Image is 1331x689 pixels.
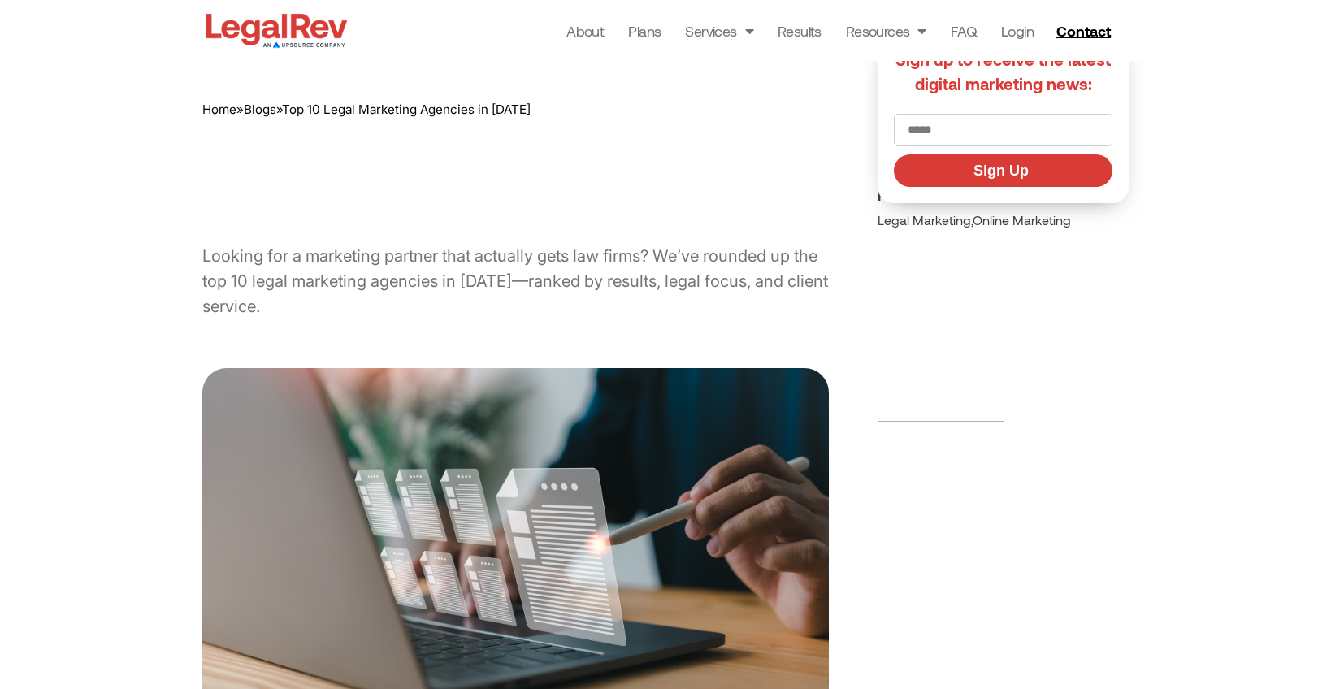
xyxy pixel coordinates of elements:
[566,19,604,42] a: About
[566,19,1034,42] nav: Menu
[628,19,661,42] a: Plans
[1056,24,1111,38] span: Contact
[878,212,971,227] a: Legal Marketing
[1050,18,1121,44] a: Contact
[951,19,977,42] a: FAQ
[878,188,1071,227] span: ,
[894,114,1112,195] form: New Form
[202,102,531,117] span: » »
[1001,19,1034,42] a: Login
[244,102,276,117] a: Blogs
[778,19,822,42] a: Results
[202,246,828,316] span: Looking for a marketing partner that actually gets law firms? We’ve rounded up the top 10 legal m...
[973,212,1071,227] a: Online Marketing
[895,50,1111,93] span: Sign up to receive the latest digital marketing news:
[973,163,1029,178] span: Sign Up
[878,188,924,203] b: Filed In:
[894,154,1112,187] button: Sign Up
[282,102,531,117] span: Top 10 Legal Marketing Agencies in [DATE]
[846,19,926,42] a: Resources
[685,19,753,42] a: Services
[202,102,236,117] a: Home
